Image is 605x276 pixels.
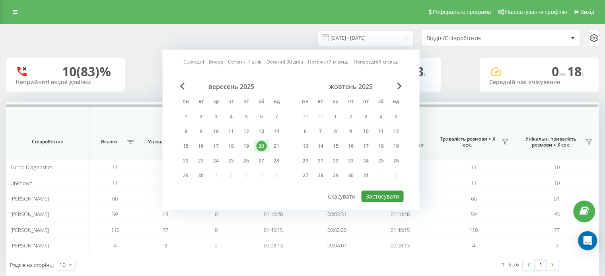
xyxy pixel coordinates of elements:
div: 30 [196,170,206,181]
div: 29 [181,170,191,181]
div: сб 4 жовт 2025 р. [373,111,388,123]
div: 13 [256,126,267,137]
abbr: субота [375,96,387,108]
div: ср 15 жовт 2025 р. [328,140,343,152]
span: [PERSON_NAME] [10,226,49,234]
div: чт 4 вер 2025 р. [224,111,239,123]
a: Поточний місяць [308,58,349,66]
div: 21 [271,141,282,151]
span: 3 [556,242,558,249]
span: 59 [112,210,118,218]
abbr: субота [255,96,267,108]
div: сб 25 жовт 2025 р. [373,155,388,167]
div: чт 2 жовт 2025 р. [343,111,358,123]
div: 3 [211,112,221,122]
div: чт 30 жовт 2025 р. [343,170,358,181]
div: 1 [330,112,340,122]
div: 18 [226,141,236,151]
span: 51 [554,195,560,202]
div: 10 (83)% [62,64,111,79]
div: 17 [360,141,371,151]
span: 60 [112,195,118,202]
div: 19 [241,141,251,151]
span: 110 [469,226,478,234]
span: Turbo Diagnostics [10,164,53,171]
td: 01:40:15 [368,222,432,237]
button: Скасувати [323,191,360,202]
div: 19 [391,141,401,151]
div: 30 [345,170,356,181]
abbr: понеділок [180,96,192,108]
abbr: понеділок [299,96,311,108]
div: 4 [375,112,386,122]
a: Останні 7 днів [228,58,262,66]
span: 43 [163,210,168,218]
div: вересень 2025 [178,83,284,91]
div: ср 8 жовт 2025 р. [328,125,343,137]
span: Всі дзвінки [119,110,570,116]
div: 9 [345,126,356,137]
span: Рядків на сторінці [10,261,54,268]
a: 1 [535,259,547,270]
div: чт 23 жовт 2025 р. [343,155,358,167]
span: Previous Month [180,83,185,90]
td: 01:40:15 [242,222,305,237]
span: Вихід [580,9,594,15]
div: ср 17 вер 2025 р. [208,140,224,152]
div: 10 [59,261,66,269]
div: 1 - 6 з 6 [502,261,519,268]
div: 27 [300,170,310,181]
span: Всього [93,139,124,145]
div: чт 25 вер 2025 р. [224,155,239,167]
span: 11 [112,164,118,171]
span: Унікальні [144,139,175,145]
div: 24 [211,156,221,166]
td: 00:08:13 [242,238,305,253]
div: нд 28 вер 2025 р. [269,155,284,167]
div: 22 [330,156,340,166]
div: 7 [315,126,325,137]
div: 28 [315,170,325,181]
div: вт 16 вер 2025 р. [193,140,208,152]
span: 3 [164,242,167,249]
div: нд 14 вер 2025 р. [269,125,284,137]
span: 110 [111,226,119,234]
span: 10 [554,179,560,187]
div: пт 31 жовт 2025 р. [358,170,373,181]
div: Середній час очікування [489,79,589,86]
div: вт 21 жовт 2025 р. [313,155,328,167]
div: пт 17 жовт 2025 р. [358,140,373,152]
div: 16 [345,141,356,151]
div: 25 [375,156,386,166]
button: Застосувати [361,191,403,202]
div: 11 [226,126,236,137]
abbr: четвер [344,96,356,108]
div: нд 12 жовт 2025 р. [388,125,403,137]
div: пт 12 вер 2025 р. [239,125,254,137]
div: 23 [345,156,356,166]
div: 7 [271,112,282,122]
span: Налаштування профілю [505,9,567,15]
div: 8 [181,126,191,137]
span: Співробітник [14,139,81,145]
div: 2 [196,112,206,122]
div: ср 22 жовт 2025 р. [328,155,343,167]
div: пн 22 вер 2025 р. [178,155,193,167]
span: 3 [416,63,427,80]
span: 4 [113,242,116,249]
div: нд 5 жовт 2025 р. [388,111,403,123]
td: 00:02:20 [305,222,368,237]
abbr: вівторок [314,96,326,108]
a: Попередній місяць [354,58,399,66]
a: Останні 30 днів [267,58,303,66]
div: 16 [196,141,206,151]
td: 00:08:13 [368,238,432,253]
abbr: неділя [390,96,402,108]
div: вт 28 жовт 2025 р. [313,170,328,181]
div: сб 13 вер 2025 р. [254,125,269,137]
span: 0 [215,226,218,234]
div: 31 [360,170,371,181]
div: 8 [330,126,340,137]
div: нд 26 жовт 2025 р. [388,155,403,167]
abbr: п’ятниця [360,96,372,108]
